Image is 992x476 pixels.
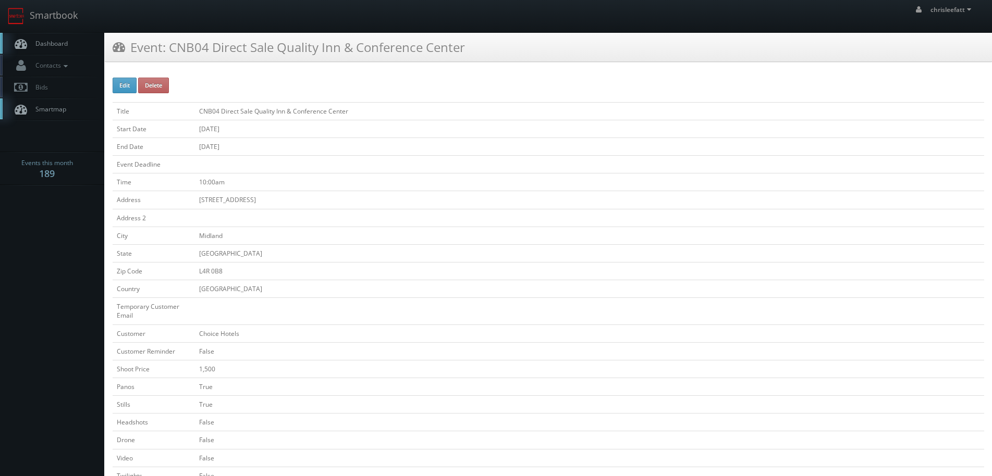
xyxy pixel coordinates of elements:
button: Edit [113,78,137,93]
td: L4R 0B8 [195,262,984,280]
td: 1,500 [195,360,984,378]
td: Midland [195,227,984,244]
td: CNB04 Direct Sale Quality Inn & Conference Center [195,102,984,120]
td: Customer [113,324,195,342]
td: True [195,396,984,414]
h3: Event: CNB04 Direct Sale Quality Inn & Conference Center [113,38,465,56]
td: Customer Reminder [113,342,195,360]
td: End Date [113,137,195,155]
td: False [195,449,984,467]
td: [STREET_ADDRESS] [195,191,984,209]
span: Dashboard [30,39,68,48]
td: [DATE] [195,120,984,137]
td: True [195,378,984,395]
td: Choice Hotels [195,324,984,342]
td: False [195,342,984,360]
td: Stills [113,396,195,414]
td: City [113,227,195,244]
td: [GEOGRAPHIC_DATA] [195,280,984,298]
td: Time [113,173,195,191]
td: Event Deadline [113,156,195,173]
span: Events this month [21,158,73,168]
span: chrisleefatt [930,5,974,14]
td: 10:00am [195,173,984,191]
button: Delete [138,78,169,93]
td: Panos [113,378,195,395]
td: Video [113,449,195,467]
strong: 189 [39,167,55,180]
td: Headshots [113,414,195,431]
td: Address 2 [113,209,195,227]
span: Bids [30,83,48,92]
td: State [113,244,195,262]
td: Temporary Customer Email [113,298,195,324]
span: Contacts [30,61,70,70]
td: Shoot Price [113,360,195,378]
td: False [195,414,984,431]
td: [GEOGRAPHIC_DATA] [195,244,984,262]
span: Smartmap [30,105,66,114]
td: Address [113,191,195,209]
td: Zip Code [113,262,195,280]
img: smartbook-logo.png [8,8,25,24]
td: Country [113,280,195,298]
td: False [195,431,984,449]
td: Drone [113,431,195,449]
td: Title [113,102,195,120]
td: Start Date [113,120,195,137]
td: [DATE] [195,137,984,155]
